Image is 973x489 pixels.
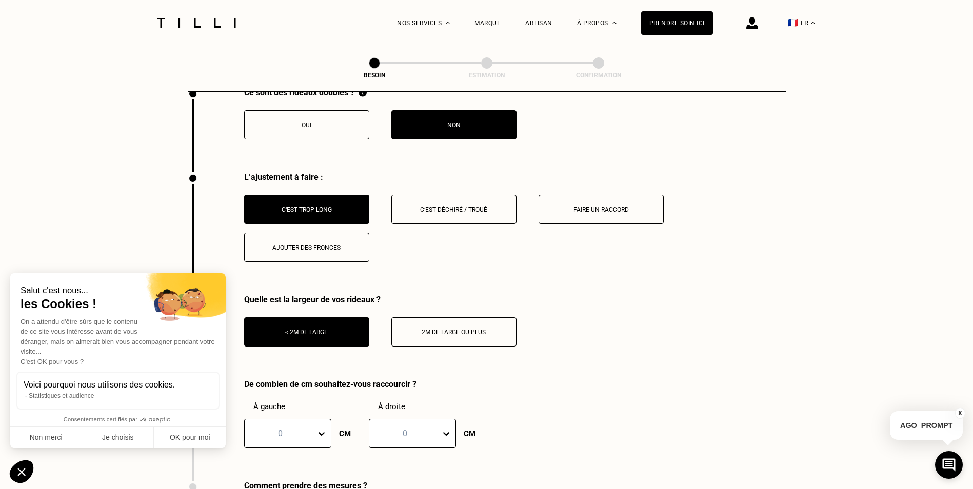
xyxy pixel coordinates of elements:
p: À gauche [253,402,347,411]
div: Confirmation [547,72,650,79]
a: Marque [474,19,501,27]
img: Menu déroulant [446,22,450,24]
div: < 2m de large [250,329,364,336]
div: Oui [250,121,364,129]
img: Menu déroulant à propos [612,22,617,24]
div: Quelle est la largeur de vos rideaux ? [244,295,517,304]
img: Logo du service de couturière Tilli [153,18,240,28]
button: Ajouter des fronces [244,233,369,262]
button: X [955,407,965,419]
img: icône connexion [746,17,758,29]
img: Qu'est ce qu'une doublure ? [359,88,367,97]
a: Prendre soin ici [641,11,713,35]
button: < 2m de large [244,317,369,347]
a: Artisan [525,19,552,27]
span: 🇫🇷 [788,18,798,28]
div: C‘est déchiré / troué [397,206,511,213]
div: Non [397,121,511,129]
button: Non [391,110,517,139]
button: C‘est déchiré / troué [391,195,517,224]
div: Besoin [323,72,426,79]
div: Ce sont des rideaux doublés ? [244,88,517,97]
p: À droite [378,402,471,411]
p: CM [464,429,475,438]
div: Estimation [435,72,538,79]
p: AGO_PROMPT [890,411,963,440]
div: De combien de cm souhaitez-vous raccourcir ? [244,379,471,389]
button: Faire un raccord [539,195,664,224]
div: Faire un raccord [544,206,658,213]
div: Ajouter des fronces [250,244,364,251]
div: 2m de large ou plus [397,329,511,336]
button: Oui [244,110,369,139]
p: CM [339,429,351,438]
div: L’ajustement à faire : [244,172,786,182]
button: 2m de large ou plus [391,317,517,347]
div: C‘est trop long [250,206,364,213]
button: C‘est trop long [244,195,369,224]
img: menu déroulant [811,22,815,24]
